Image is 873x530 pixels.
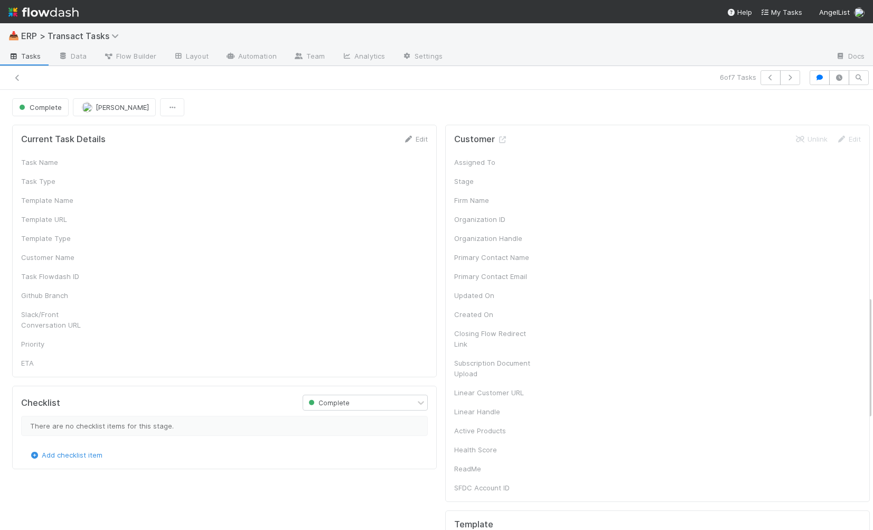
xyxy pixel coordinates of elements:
[454,252,533,263] div: Primary Contact Name
[761,7,802,17] a: My Tasks
[50,49,95,66] a: Data
[454,309,533,320] div: Created On
[454,463,533,474] div: ReadMe
[454,444,533,455] div: Health Score
[454,214,533,225] div: Organization ID
[454,519,493,530] h5: Template
[720,72,756,82] span: 6 of 7 Tasks
[8,51,41,61] span: Tasks
[21,195,100,206] div: Template Name
[21,176,100,187] div: Task Type
[165,49,217,66] a: Layout
[21,233,100,244] div: Template Type
[17,103,62,111] span: Complete
[21,398,60,408] h5: Checklist
[21,358,100,368] div: ETA
[217,49,285,66] a: Automation
[82,102,92,113] img: avatar_11833ecc-818b-4748-aee0-9d6cf8466369.png
[727,7,752,17] div: Help
[454,406,533,417] div: Linear Handle
[761,8,802,16] span: My Tasks
[21,134,106,145] h5: Current Task Details
[454,328,533,349] div: Closing Flow Redirect Link
[454,358,533,379] div: Subscription Document Upload
[73,98,156,116] button: [PERSON_NAME]
[393,49,451,66] a: Settings
[96,103,149,111] span: [PERSON_NAME]
[21,157,100,168] div: Task Name
[285,49,333,66] a: Team
[454,157,533,168] div: Assigned To
[21,252,100,263] div: Customer Name
[854,7,865,18] img: avatar_ef15843f-6fde-4057-917e-3fb236f438ca.png
[836,135,861,143] a: Edit
[454,482,533,493] div: SFDC Account ID
[819,8,850,16] span: AngelList
[454,387,533,398] div: Linear Customer URL
[454,425,533,436] div: Active Products
[21,290,100,301] div: Github Branch
[21,339,100,349] div: Priority
[306,399,350,407] span: Complete
[827,49,873,66] a: Docs
[454,134,508,145] h5: Customer
[333,49,393,66] a: Analytics
[104,51,156,61] span: Flow Builder
[8,31,19,40] span: 📥
[795,135,828,143] a: Unlink
[21,31,124,41] span: ERP > Transact Tasks
[454,233,533,244] div: Organization Handle
[454,195,533,206] div: Firm Name
[29,451,102,459] a: Add checklist item
[403,135,428,143] a: Edit
[454,176,533,187] div: Stage
[454,290,533,301] div: Updated On
[21,271,100,282] div: Task Flowdash ID
[454,271,533,282] div: Primary Contact Email
[21,309,100,330] div: Slack/Front Conversation URL
[21,416,428,436] div: There are no checklist items for this stage.
[95,49,165,66] a: Flow Builder
[12,98,69,116] button: Complete
[8,3,79,21] img: logo-inverted-e16ddd16eac7371096b0.svg
[21,214,100,225] div: Template URL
